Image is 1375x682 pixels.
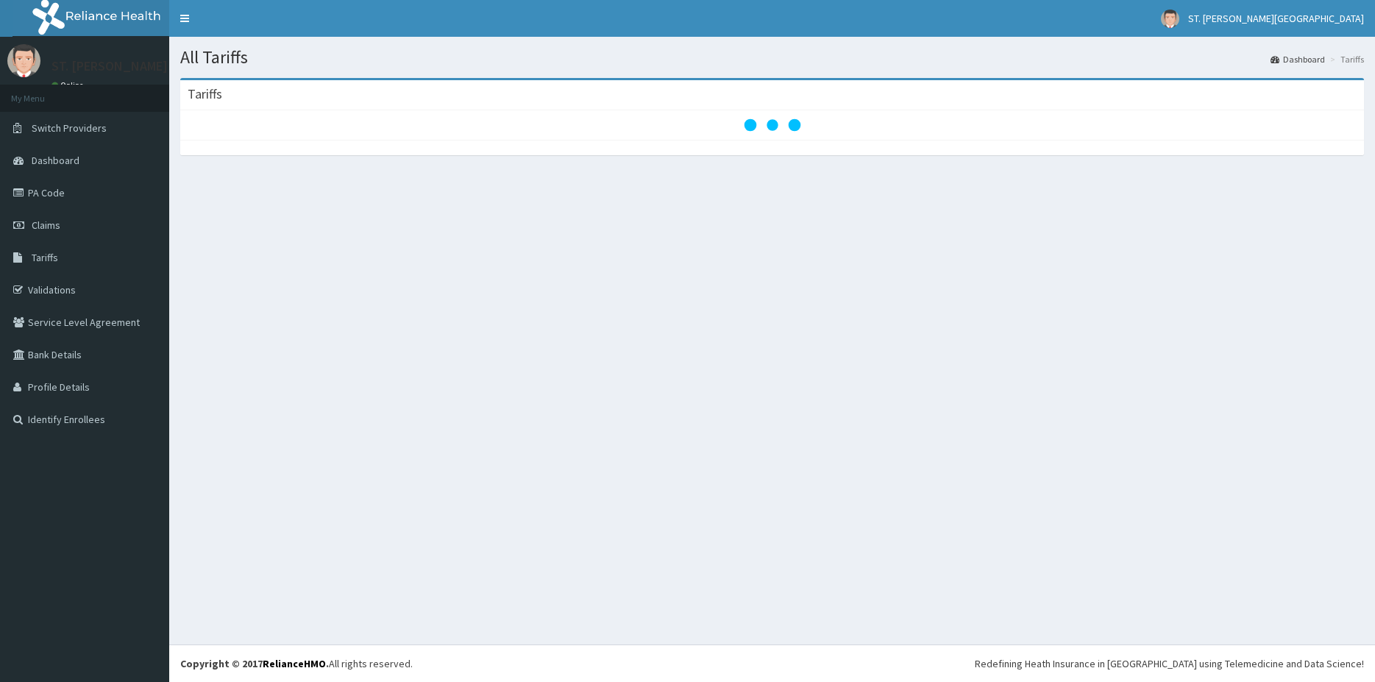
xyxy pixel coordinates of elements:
[32,154,79,167] span: Dashboard
[1161,10,1179,28] img: User Image
[180,657,329,670] strong: Copyright © 2017 .
[169,644,1375,682] footer: All rights reserved.
[180,48,1364,67] h1: All Tariffs
[51,80,87,90] a: Online
[32,219,60,232] span: Claims
[1188,12,1364,25] span: ST. [PERSON_NAME][GEOGRAPHIC_DATA]
[1271,53,1325,65] a: Dashboard
[743,96,802,154] svg: audio-loading
[32,251,58,264] span: Tariffs
[7,44,40,77] img: User Image
[51,60,289,73] p: ST. [PERSON_NAME][GEOGRAPHIC_DATA]
[188,88,222,101] h3: Tariffs
[263,657,326,670] a: RelianceHMO
[1326,53,1364,65] li: Tariffs
[975,656,1364,671] div: Redefining Heath Insurance in [GEOGRAPHIC_DATA] using Telemedicine and Data Science!
[32,121,107,135] span: Switch Providers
